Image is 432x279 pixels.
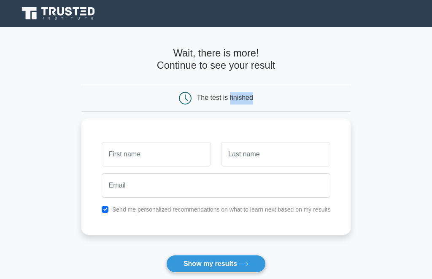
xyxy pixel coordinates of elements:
[102,173,331,198] input: Email
[102,142,211,166] input: First name
[112,206,331,213] label: Send me personalized recommendations on what to learn next based on my results
[221,142,330,166] input: Last name
[81,47,351,71] h4: Wait, there is more! Continue to see your result
[166,255,266,273] button: Show my results
[197,94,253,101] div: The test is finished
